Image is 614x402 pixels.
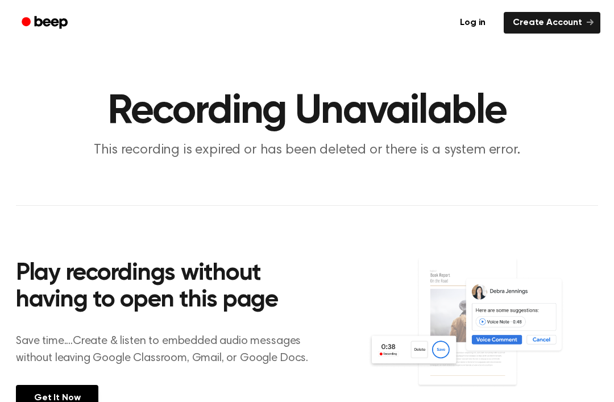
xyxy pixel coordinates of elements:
a: Create Account [504,12,600,34]
h1: Recording Unavailable [16,91,598,132]
a: Beep [14,12,78,34]
h2: Play recordings without having to open this page [16,260,322,314]
a: Log in [449,10,497,36]
p: Save time....Create & listen to embedded audio messages without leaving Google Classroom, Gmail, ... [16,333,322,367]
p: This recording is expired or has been deleted or there is a system error. [89,141,525,160]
